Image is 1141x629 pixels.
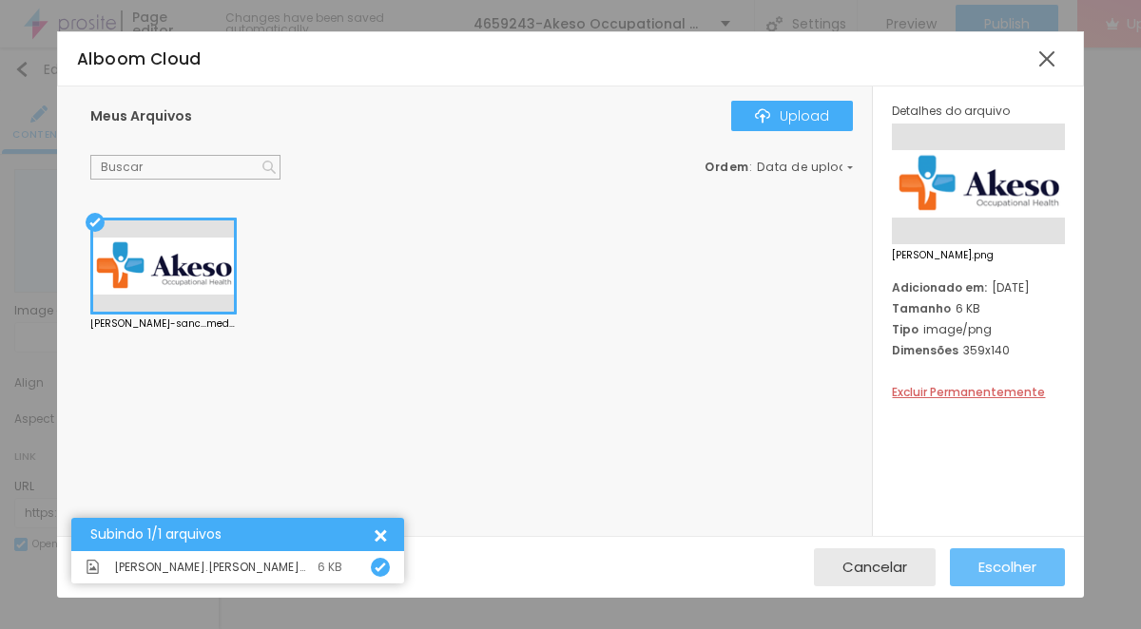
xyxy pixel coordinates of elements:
div: 6 KB [318,562,342,573]
span: [PERSON_NAME].[PERSON_NAME]@akesomedical.png [114,562,308,573]
span: Ordem [705,159,749,175]
div: image/png [892,321,1065,337]
span: Escolher [978,559,1036,575]
span: Tamanho [892,300,951,316]
img: Icone [375,562,386,573]
div: Upload [755,108,829,124]
img: Icone [755,108,770,124]
span: Detalhes do arquivo [892,103,1010,119]
span: Excluir Permanentemente [892,384,1045,400]
span: Alboom Cloud [77,48,202,70]
img: Icone [262,161,276,174]
span: [PERSON_NAME].png [892,251,1065,260]
span: Dimensões [892,342,958,358]
span: Cancelar [842,559,907,575]
div: [DATE] [892,279,1065,295]
span: Meus Arquivos [90,106,192,125]
button: Cancelar [814,548,936,586]
input: Buscar [90,155,280,180]
img: Icone [86,560,100,574]
div: [PERSON_NAME]-sanc...medical.png [90,319,237,329]
span: Data de upload [757,162,856,173]
span: Adicionado em: [892,279,987,295]
div: Subindo 1/1 arquivos [90,527,371,542]
div: 6 KB [892,300,1065,316]
button: IconeUpload [731,101,853,131]
span: Tipo [892,321,919,337]
div: 359x140 [892,342,1065,358]
div: : [705,162,853,173]
button: Escolher [950,548,1065,586]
